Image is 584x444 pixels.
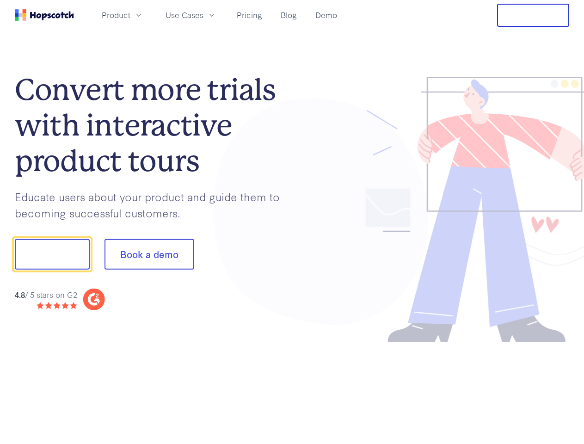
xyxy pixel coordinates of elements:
button: Use Cases [160,7,222,23]
a: Pricing [233,7,266,23]
p: Educate users about your product and guide them to becoming successful customers. [15,189,292,221]
span: Product [102,9,130,21]
button: Product [96,7,149,23]
button: Book a demo [105,239,194,270]
strong: 4.8 [15,289,25,299]
div: / 5 stars on G2 [15,289,77,300]
a: Blog [277,7,301,23]
h1: Convert more trials with interactive product tours [15,72,292,179]
span: Use Cases [166,9,203,21]
button: Show me! [15,239,90,270]
button: Free Trial [497,4,569,27]
a: Home [15,9,74,21]
a: Demo [312,7,341,23]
